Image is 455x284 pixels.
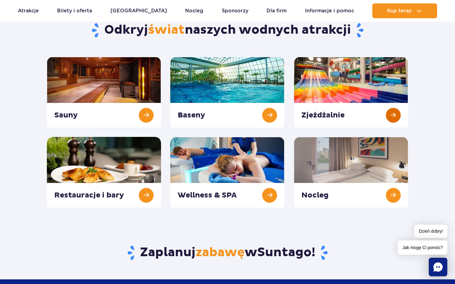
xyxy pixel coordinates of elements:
[57,3,92,18] a: Bilety i oferta
[185,3,203,18] a: Nocleg
[47,22,408,38] h1: Odkryj naszych wodnych atrakcji
[398,240,447,255] span: Jak mogę Ci pomóc?
[110,3,167,18] a: [GEOGRAPHIC_DATA]
[372,3,437,18] button: Kup teraz
[387,8,412,14] span: Kup teraz
[429,258,447,276] div: Chat
[196,245,245,260] span: zabawę
[267,3,287,18] a: Dla firm
[414,225,447,238] span: Dzień dobry!
[305,3,354,18] a: Informacje i pomoc
[148,22,185,38] span: świat
[222,3,248,18] a: Sponsorzy
[18,3,39,18] a: Atrakcje
[257,245,312,260] span: Suntago
[47,245,408,261] h3: Zaplanuj w !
